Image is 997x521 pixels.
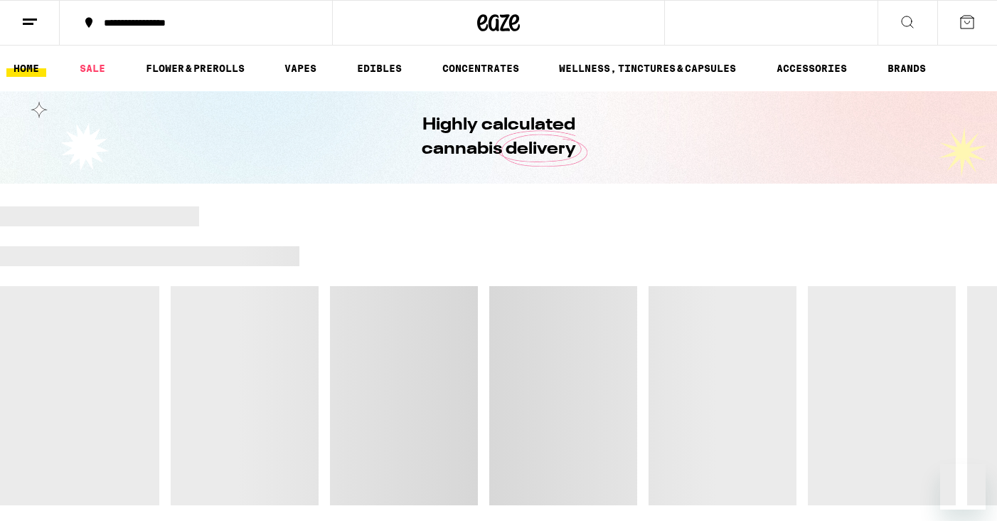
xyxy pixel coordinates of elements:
[350,60,409,77] a: EDIBLES
[6,60,46,77] a: HOME
[277,60,324,77] a: VAPES
[940,464,986,510] iframe: Button to launch messaging window
[552,60,743,77] a: WELLNESS, TINCTURES & CAPSULES
[381,113,616,162] h1: Highly calculated cannabis delivery
[880,60,933,77] a: BRANDS
[139,60,252,77] a: FLOWER & PREROLLS
[435,60,526,77] a: CONCENTRATES
[73,60,112,77] a: SALE
[769,60,854,77] a: ACCESSORIES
